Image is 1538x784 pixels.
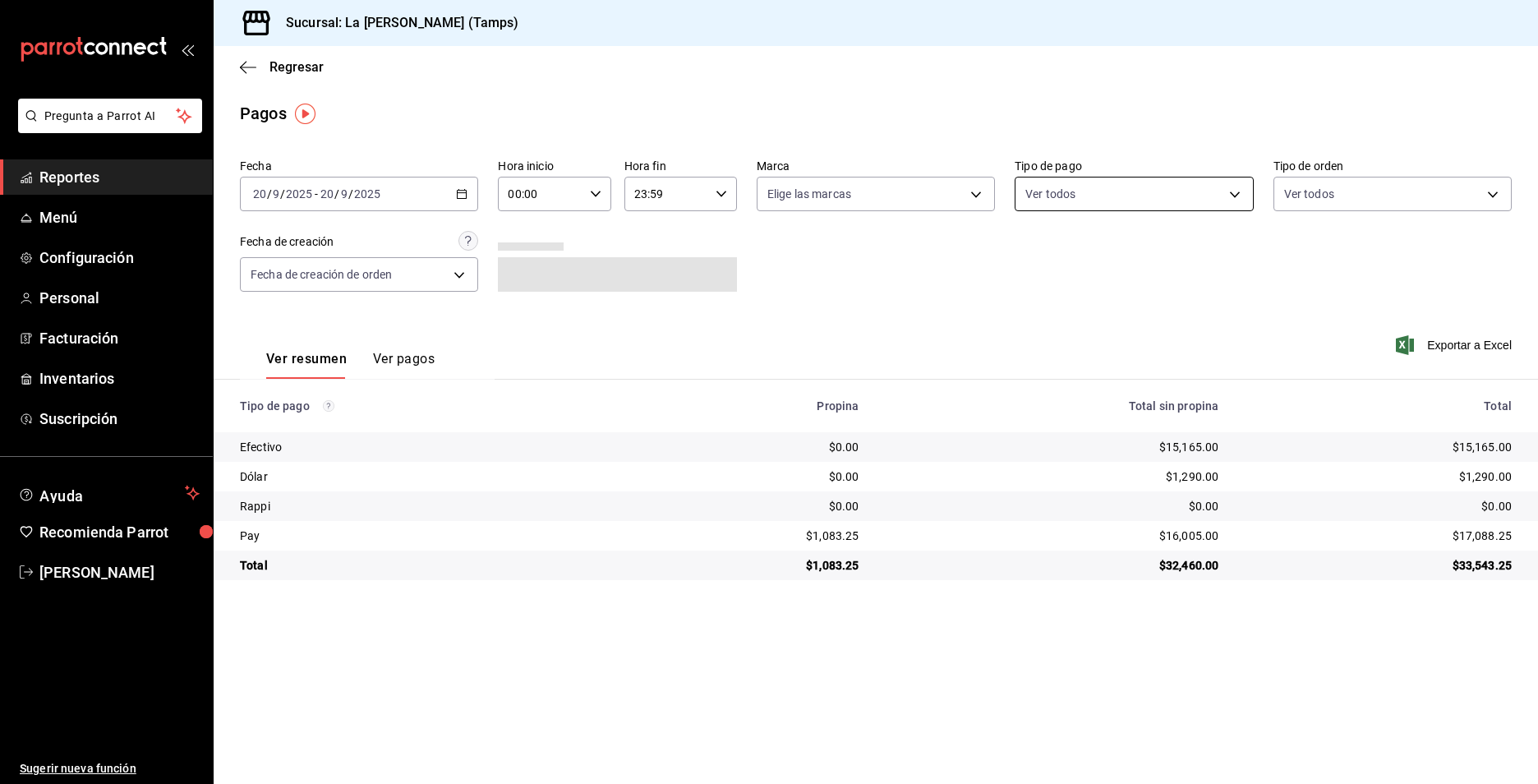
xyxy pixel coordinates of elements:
[315,187,318,201] span: -
[240,59,324,75] button: Regresar
[641,557,859,574] div: $1,083.25
[12,119,202,136] a: Pregunta a Parrot AI
[240,557,615,574] div: Total
[1399,335,1512,355] button: Exportar a Excel
[252,187,267,201] input: --
[886,557,1219,574] div: $32,460.00
[240,498,615,514] div: Rappi
[320,187,334,201] input: --
[348,187,353,201] span: /
[44,108,177,125] span: Pregunta a Parrot AI
[240,528,615,544] div: Pay
[295,104,315,124] img: Tooltip marker
[373,351,435,379] button: Ver pagos
[39,287,200,309] span: Personal
[498,160,610,172] label: Hora inicio
[39,327,200,349] span: Facturación
[886,399,1219,413] div: Total sin propina
[886,439,1219,455] div: $15,165.00
[39,561,200,583] span: [PERSON_NAME]
[1245,557,1512,574] div: $33,543.25
[269,59,324,75] span: Regresar
[757,160,995,172] label: Marca
[39,247,200,269] span: Configuración
[1284,186,1334,202] span: Ver todos
[240,439,615,455] div: Efectivo
[641,498,859,514] div: $0.00
[39,521,200,543] span: Recomienda Parrot
[266,351,347,379] button: Ver resumen
[181,43,194,56] button: open_drawer_menu
[240,101,287,126] div: Pagos
[1245,399,1512,413] div: Total
[1245,468,1512,485] div: $1,290.00
[267,187,272,201] span: /
[641,468,859,485] div: $0.00
[272,187,280,201] input: --
[353,187,381,201] input: ----
[18,99,202,133] button: Pregunta a Parrot AI
[641,528,859,544] div: $1,083.25
[1245,498,1512,514] div: $0.00
[340,187,348,201] input: --
[251,266,392,283] span: Fecha de creación de orden
[1273,160,1512,172] label: Tipo de orden
[240,399,615,413] div: Tipo de pago
[1245,528,1512,544] div: $17,088.25
[240,160,478,172] label: Fecha
[1245,439,1512,455] div: $15,165.00
[641,399,859,413] div: Propina
[1015,160,1253,172] label: Tipo de pago
[624,160,737,172] label: Hora fin
[1025,186,1075,202] span: Ver todos
[641,439,859,455] div: $0.00
[39,206,200,228] span: Menú
[334,187,339,201] span: /
[39,483,178,503] span: Ayuda
[266,351,435,379] div: navigation tabs
[285,187,313,201] input: ----
[886,498,1219,514] div: $0.00
[39,166,200,188] span: Reportes
[323,400,334,412] svg: Los pagos realizados con Pay y otras terminales son montos brutos.
[39,367,200,390] span: Inventarios
[39,408,200,430] span: Suscripción
[240,233,334,251] div: Fecha de creación
[20,760,200,777] span: Sugerir nueva función
[240,468,615,485] div: Dólar
[886,468,1219,485] div: $1,290.00
[886,528,1219,544] div: $16,005.00
[280,187,285,201] span: /
[273,13,518,33] h3: Sucursal: La [PERSON_NAME] (Tamps)
[767,186,851,202] span: Elige las marcas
